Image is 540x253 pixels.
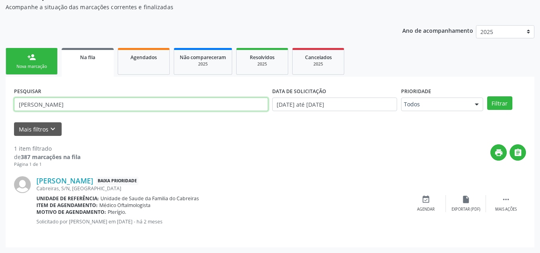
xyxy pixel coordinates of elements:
div: 1 item filtrado [14,144,80,153]
p: Ano de acompanhamento [402,25,473,35]
span: Todos [404,100,467,108]
span: Na fila [80,54,95,61]
button: print [490,144,507,161]
div: Cabreiras, S/N, [GEOGRAPHIC_DATA] [36,185,406,192]
span: Não compareceram [180,54,226,61]
a: [PERSON_NAME] [36,176,93,185]
b: Motivo de agendamento: [36,209,106,215]
input: Selecione um intervalo [272,98,397,111]
i: event_available [422,195,430,204]
i:  [502,195,510,204]
label: PESQUISAR [14,85,41,98]
div: Página 1 de 1 [14,161,80,168]
i:  [514,148,522,157]
span: Cancelados [305,54,332,61]
p: Solicitado por [PERSON_NAME] em [DATE] - há 2 meses [36,218,406,225]
div: Nova marcação [12,64,52,70]
div: 2025 [298,61,338,67]
div: person_add [27,53,36,62]
button: Mais filtroskeyboard_arrow_down [14,122,62,136]
input: Nome, CNS [14,98,268,111]
span: Resolvidos [250,54,275,61]
i: insert_drive_file [462,195,470,204]
span: Baixa Prioridade [96,177,139,185]
div: Agendar [417,207,435,212]
span: Pterígio. [108,209,126,215]
b: Item de agendamento: [36,202,98,209]
label: Prioridade [401,85,431,98]
p: Acompanhe a situação das marcações correntes e finalizadas [6,3,376,11]
div: de [14,153,80,161]
div: 2025 [242,61,282,67]
i: print [494,148,503,157]
span: Médico Oftalmologista [99,202,151,209]
div: Mais ações [495,207,517,212]
span: Agendados [130,54,157,61]
button:  [510,144,526,161]
img: img [14,176,31,193]
strong: 387 marcações na fila [21,153,80,161]
div: Exportar (PDF) [452,207,480,212]
button: Filtrar [487,96,512,110]
b: Unidade de referência: [36,195,99,202]
div: 2025 [180,61,226,67]
span: Unidade de Saude da Familia do Cabreiras [100,195,199,202]
i: keyboard_arrow_down [48,125,57,133]
label: DATA DE SOLICITAÇÃO [272,85,326,98]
